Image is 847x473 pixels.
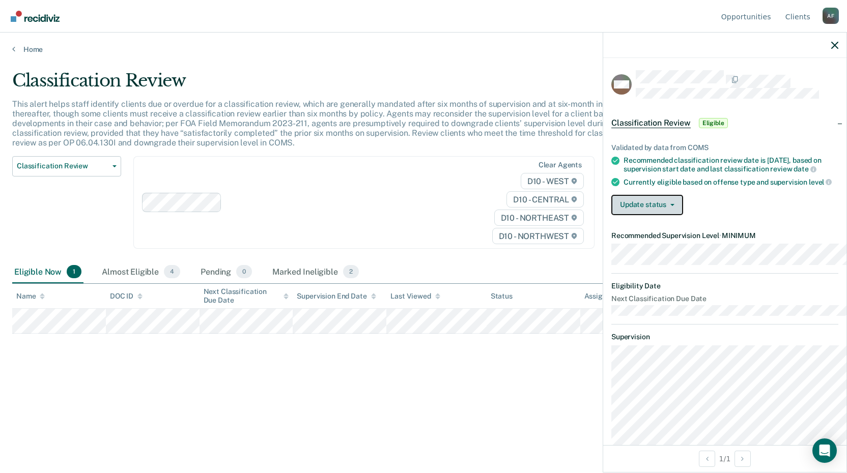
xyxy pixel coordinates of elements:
div: Classification ReviewEligible [603,107,846,139]
a: Home [12,45,835,54]
span: Classification Review [17,162,108,170]
div: Marked Ineligible [270,261,361,283]
div: Open Intercom Messenger [812,438,837,463]
span: date [794,165,816,173]
dt: Next Classification Due Date [611,294,838,303]
span: level [809,178,832,186]
dt: Recommended Supervision Level MINIMUM [611,231,838,240]
span: 4 [164,265,180,278]
div: Recommended classification review date is [DATE], based on supervision start date and last classi... [624,156,838,173]
div: Supervision End Date [297,292,376,301]
span: 1 [67,265,81,278]
div: Next Classification Due Date [204,287,289,305]
span: D10 - CENTRAL [506,191,584,208]
span: D10 - WEST [521,173,584,189]
div: DOC ID [110,292,143,301]
div: Name [16,292,45,301]
div: Validated by data from COMS [611,143,838,152]
div: Almost Eligible [100,261,182,283]
img: Recidiviz [11,11,60,22]
div: Currently eligible based on offense type and supervision [624,178,838,187]
p: This alert helps staff identify clients due or overdue for a classification review, which are gen... [12,99,636,148]
button: Profile dropdown button [823,8,839,24]
span: Classification Review [611,118,691,128]
span: D10 - NORTHEAST [494,210,584,226]
span: Eligible [699,118,728,128]
div: Last Viewed [390,292,440,301]
button: Previous Opportunity [699,451,715,467]
span: D10 - NORTHWEST [492,228,584,244]
span: • [719,231,722,240]
span: 0 [236,265,252,278]
div: Classification Review [12,70,647,99]
div: Eligible Now [12,261,83,283]
div: Assigned to [584,292,632,301]
div: A F [823,8,839,24]
div: Clear agents [539,161,582,169]
div: 1 / 1 [603,445,846,472]
span: 2 [343,265,359,278]
div: Status [491,292,513,301]
button: Next Opportunity [735,451,751,467]
div: Pending [199,261,254,283]
dt: Eligibility Date [611,282,838,290]
button: Update status [611,195,683,215]
dt: Supervision [611,333,838,341]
